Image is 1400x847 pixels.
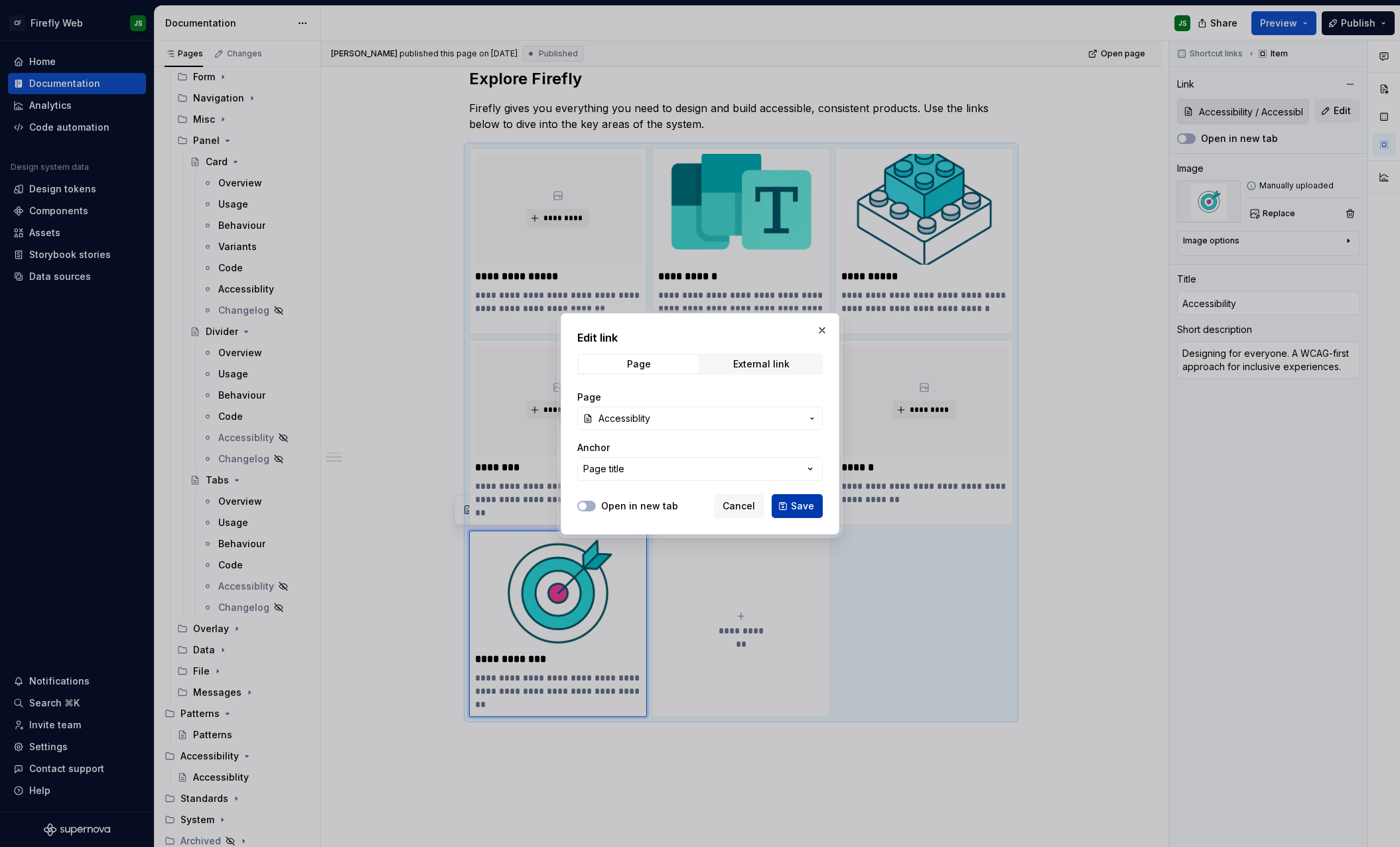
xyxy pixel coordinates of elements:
span: Cancel [723,499,755,513]
span: Accessiblity [598,412,650,425]
button: Accessiblity [577,407,823,430]
label: Open in new tab [601,499,678,513]
h2: Edit link [577,330,823,346]
span: Save [791,499,814,513]
label: Page [577,391,601,404]
div: External link [733,359,790,369]
button: Page title [577,457,823,481]
button: Cancel [714,494,764,518]
button: Save [772,494,823,518]
div: Page [627,359,651,369]
label: Anchor [577,441,610,454]
div: Page title [583,462,624,476]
